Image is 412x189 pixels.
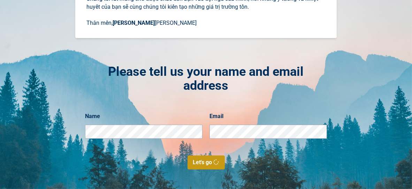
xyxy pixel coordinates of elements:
span: [PERSON_NAME] [155,20,197,26]
label: Email [209,112,223,121]
span: [PERSON_NAME] [113,20,155,26]
button: Let's go [188,155,225,169]
span: Thân mến, [86,20,113,26]
div: Please tell us your name and email address [85,65,327,93]
label: Name [85,112,100,121]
